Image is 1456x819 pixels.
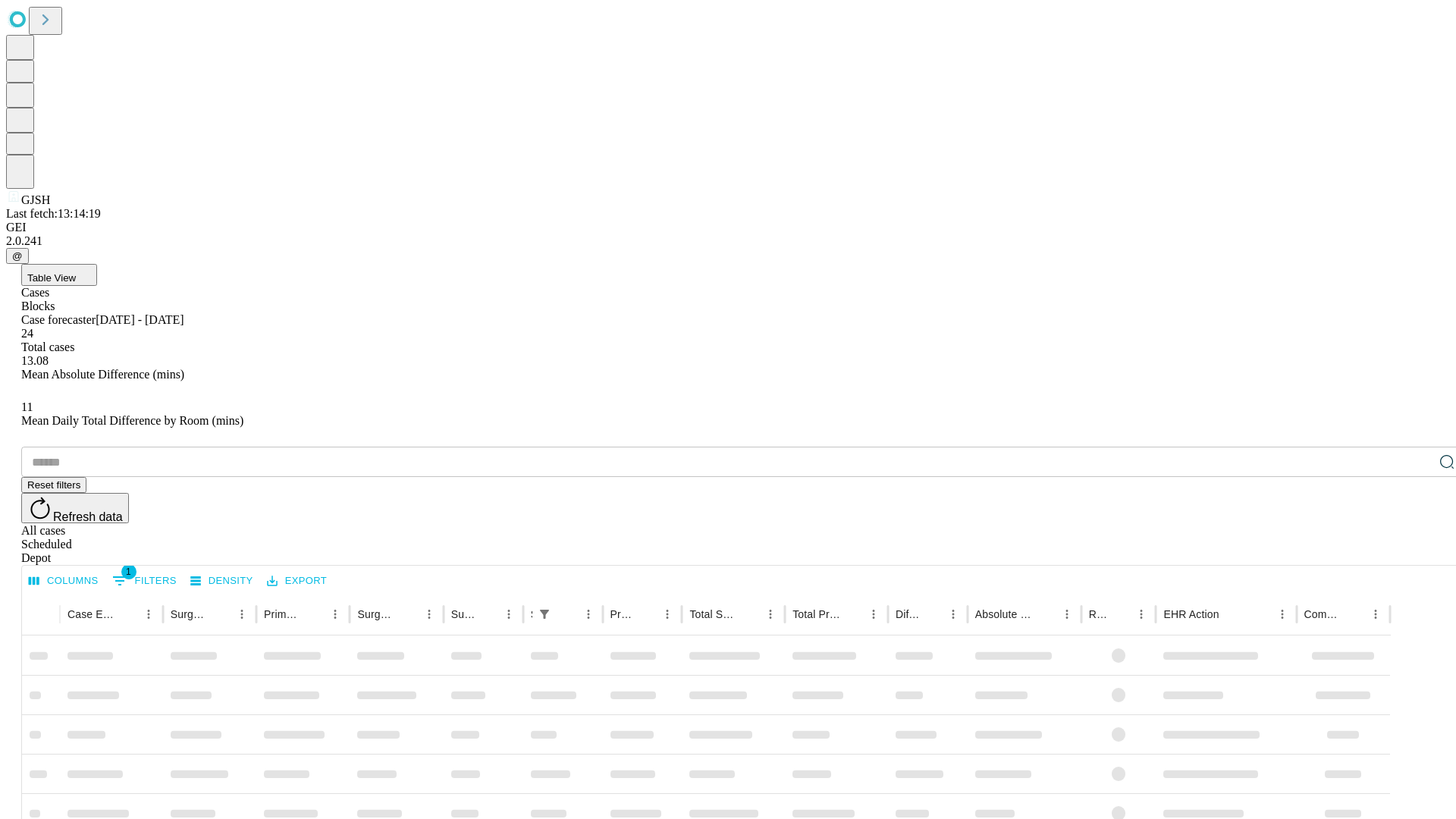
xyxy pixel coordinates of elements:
button: Menu [1056,604,1078,625]
button: Menu [943,604,964,625]
span: Case forecaster [21,313,96,326]
button: Sort [397,604,419,625]
button: Menu [1365,604,1386,625]
span: @ [12,250,23,262]
button: Menu [863,604,884,625]
span: 24 [21,327,33,340]
button: Sort [1221,604,1242,625]
span: 11 [21,400,33,413]
button: Sort [557,604,578,625]
button: Menu [1272,604,1293,625]
button: Sort [635,604,657,625]
button: Sort [303,604,325,625]
button: Menu [498,604,519,625]
button: Sort [842,604,863,625]
span: Total cases [21,340,74,353]
button: Reset filters [21,477,86,493]
button: Menu [231,604,253,625]
button: Sort [921,604,943,625]
span: Mean Absolute Difference (mins) [21,368,184,381]
button: Table View [21,264,97,286]
button: Show filters [108,569,180,593]
div: Case Epic Id [67,608,115,620]
div: Absolute Difference [975,608,1034,620]
div: Comments [1304,608,1342,620]
button: Density [187,570,257,593]
span: Mean Daily Total Difference by Room (mins) [21,414,243,427]
button: Menu [657,604,678,625]
div: Predicted In Room Duration [610,608,635,620]
button: Sort [117,604,138,625]
div: Total Predicted Duration [792,608,840,620]
button: Menu [419,604,440,625]
button: Menu [578,604,599,625]
span: GJSH [21,193,50,206]
button: Show filters [534,604,555,625]
div: GEI [6,221,1450,234]
button: Menu [1131,604,1152,625]
div: Surgery Date [451,608,475,620]
button: Sort [739,604,760,625]
button: @ [6,248,29,264]
button: Export [263,570,331,593]
div: 1 active filter [534,604,555,625]
span: Table View [27,272,76,284]
div: Resolved in EHR [1089,608,1109,620]
span: Last fetch: 13:14:19 [6,207,101,220]
span: 13.08 [21,354,49,367]
button: Sort [477,604,498,625]
span: [DATE] - [DATE] [96,313,184,326]
div: Primary Service [264,608,302,620]
div: Total Scheduled Duration [689,608,737,620]
button: Sort [1035,604,1056,625]
span: Refresh data [53,510,123,523]
button: Menu [760,604,781,625]
div: Difference [896,608,920,620]
button: Sort [1344,604,1365,625]
div: Surgeon Name [171,608,209,620]
div: 2.0.241 [6,234,1450,248]
span: Reset filters [27,479,80,491]
div: Surgery Name [357,608,395,620]
button: Menu [325,604,346,625]
span: 1 [121,564,136,579]
button: Sort [1109,604,1131,625]
button: Refresh data [21,493,129,523]
div: EHR Action [1163,608,1219,620]
button: Sort [210,604,231,625]
div: Scheduled In Room Duration [531,608,532,620]
button: Menu [138,604,159,625]
button: Select columns [25,570,102,593]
